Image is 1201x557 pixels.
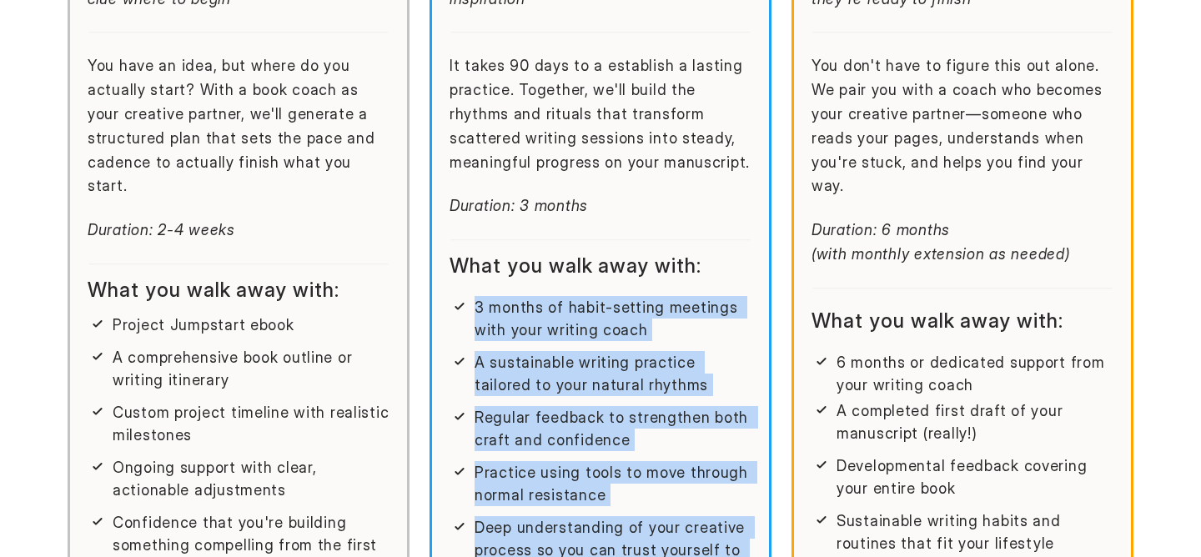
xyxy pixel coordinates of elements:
[88,279,389,300] h2: What you walk away with:
[88,54,389,198] p: You have an idea, but where do you actually start? With a book coach as your creative partner, we...
[113,456,389,501] p: Ongoing support with clear, actionable adjustments
[837,351,1113,396] p: 6 months or dedicated support from your writing coach
[450,255,751,276] h2: What you walk away with:
[812,221,1069,263] em: Duration: 6 months (with monthly extension as needed)
[812,310,1113,331] h2: What you walk away with:
[837,509,1113,554] p: Sustainable writing habits and routines that fit your lifestyle
[450,54,751,174] p: It takes 90 days to a establish a lasting practice. Together, we'll build the rhythms and rituals...
[475,296,751,341] p: 3 months of habit-setting meetings with your writing coach
[113,346,389,391] p: A comprehensive book outline or writing itinerary
[113,314,389,336] p: Project Jumpstart ebook
[450,197,588,214] em: Duration: 3 months
[837,399,1113,444] p: A completed first draft of your manuscript (really!)
[475,351,751,396] p: A sustainable writing practice tailored to your natural rhythms
[475,461,751,506] p: Practice using tools to move through normal resistance
[475,406,751,451] p: Regular feedback to strengthen both craft and confidence
[837,454,1113,499] p: Developmental feedback covering your entire book
[88,221,235,238] em: Duration: 2-4 weeks
[113,401,389,446] p: Custom project timeline with realistic milestones
[812,54,1113,198] p: You don't have to figure this out alone. We pair you with a coach who becomes your creative partn...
